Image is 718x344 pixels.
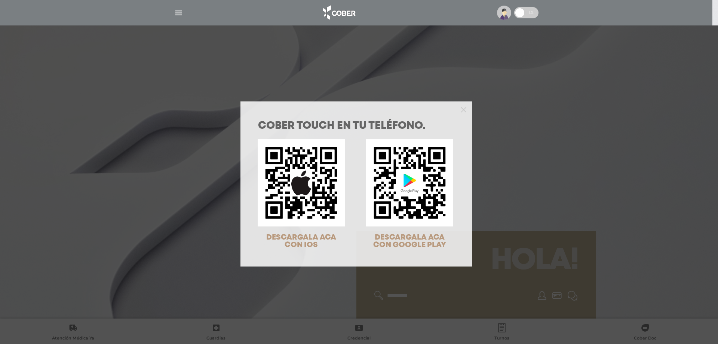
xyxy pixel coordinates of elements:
[373,234,446,249] span: DESCARGALA ACA CON GOOGLE PLAY
[258,139,345,226] img: qr-code
[366,139,453,226] img: qr-code
[266,234,336,249] span: DESCARGALA ACA CON IOS
[258,121,455,131] h1: COBER TOUCH en tu teléfono.
[461,106,466,113] button: Close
